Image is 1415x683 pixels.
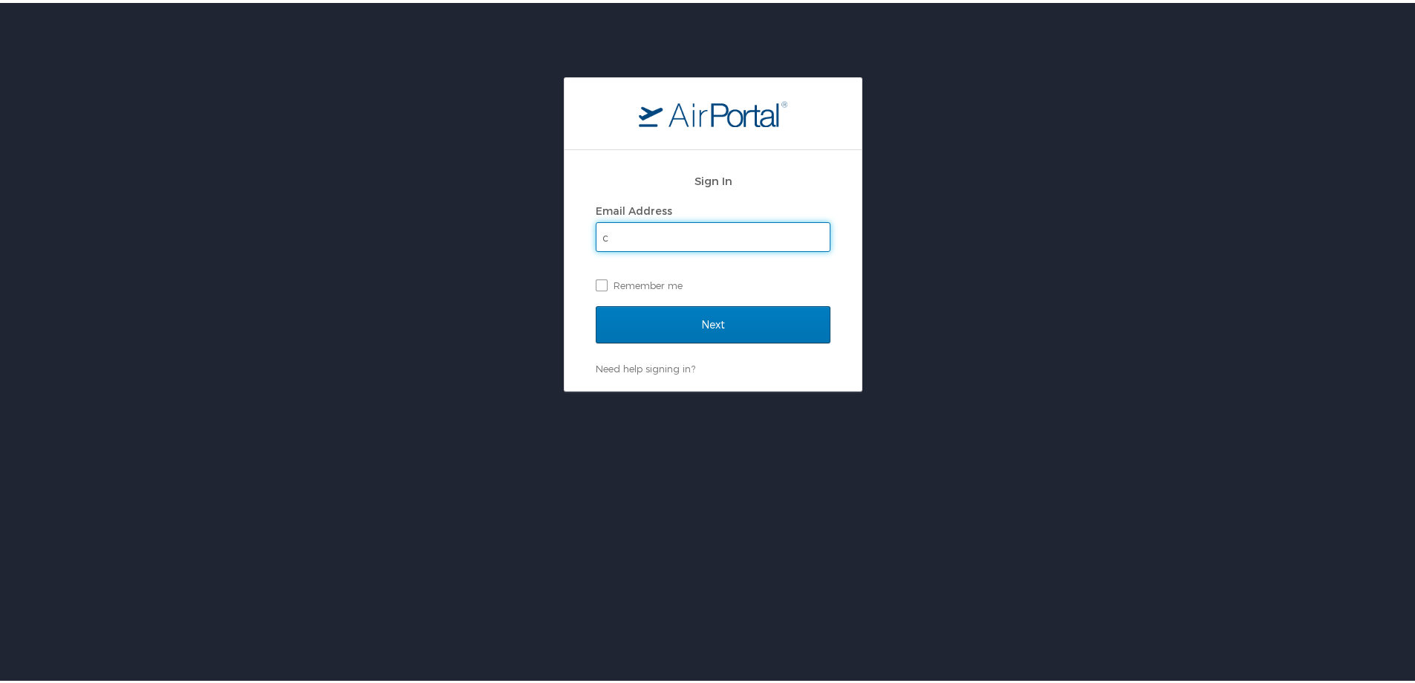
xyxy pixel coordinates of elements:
label: Remember me [596,271,830,294]
input: Next [596,303,830,340]
label: Email Address [596,201,672,214]
h2: Sign In [596,169,830,187]
img: logo [639,97,787,124]
a: Need help signing in? [596,360,695,372]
